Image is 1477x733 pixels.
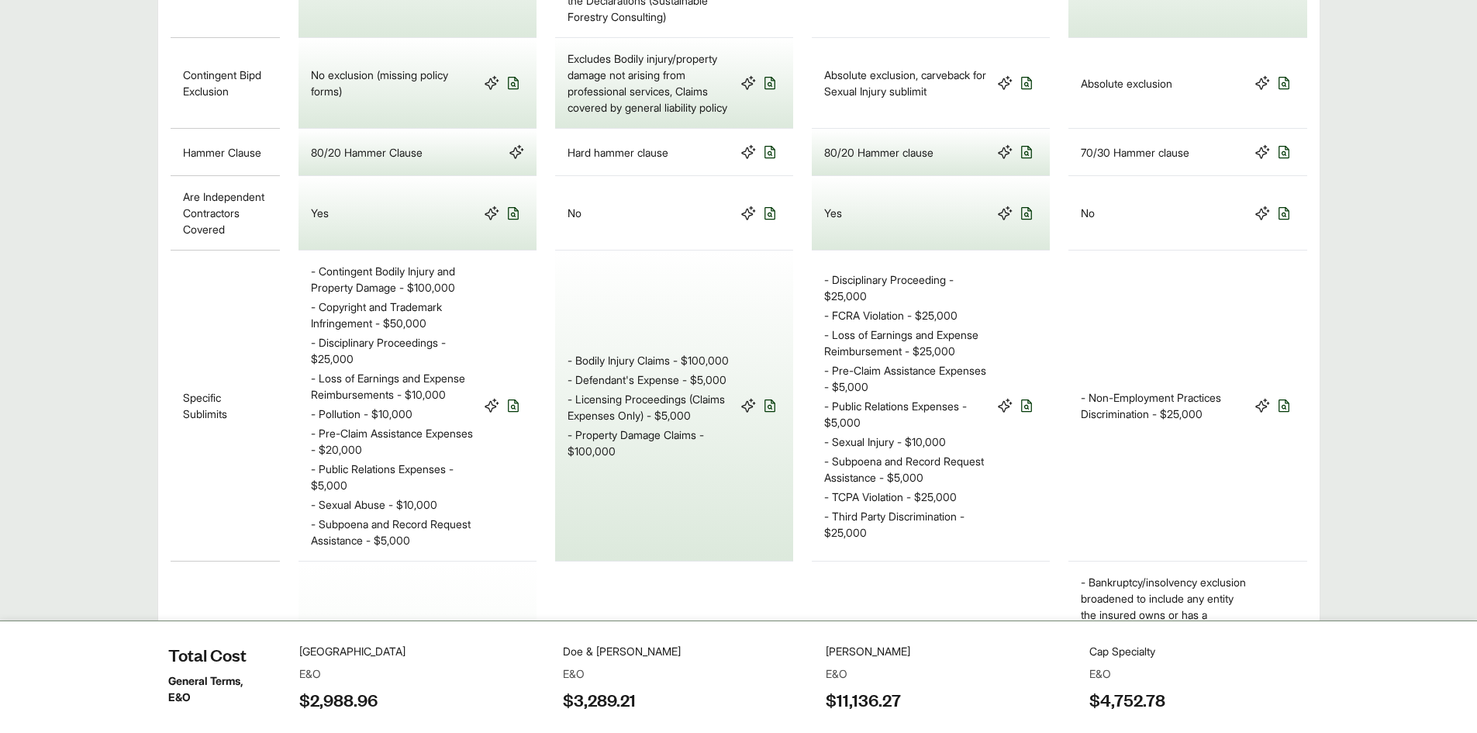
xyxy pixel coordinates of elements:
[1081,144,1189,161] div: 70/30 Hammer clause
[568,352,734,368] p: - Bodily Injury Claims - $100,000
[311,461,478,493] p: - Public Relations Expenses - $5,000
[311,370,478,403] p: - Loss of Earnings and Expense Reimbursements - $10,000
[824,434,991,450] p: - Sexual Injury - $10,000
[824,327,991,359] p: - Loss of Earnings and Expense Reimbursement - $25,000
[1081,205,1095,221] div: No
[311,406,478,422] p: - Pollution - $10,000
[311,496,478,513] p: - Sexual Abuse - $10,000
[183,389,268,422] p: Specific Sublimits
[568,427,734,459] p: - Property Damage Claims - $100,000
[568,372,734,388] p: - Defendant's Expense - $5,000
[183,144,261,161] p: Hammer Clause
[1081,75,1172,92] div: Absolute exclusion
[824,205,842,221] div: Yes
[824,398,991,430] p: - Public Relations Expenses - $5,000
[183,188,268,237] p: Are Independent Contractors Covered
[824,508,991,541] p: - Third Party Discrimination - $25,000
[824,144,933,161] div: 80/20 Hammer clause
[311,516,478,548] p: - Subpoena and Record Request Assistance - $5,000
[824,362,991,395] p: - Pre-Claim Assistance Expenses - $5,000
[311,299,478,331] p: - Copyright and Trademark Infringement - $50,000
[824,271,991,304] p: - Disciplinary Proceeding - $25,000
[183,67,268,99] p: Contingent Bipd Exclusion
[824,453,991,486] p: - Subpoena and Record Request Assistance - $5,000
[311,263,478,296] p: - Contingent Bodily Injury and Property Damage - $100,000
[311,425,478,458] p: - Pre-Claim Assistance Expenses - $20,000
[311,144,423,161] div: 80/20 Hammer Clause
[1081,389,1248,422] p: - Non-Employment Practices Discrimination - $25,000
[568,50,734,116] div: Excludes Bodily injury/property damage not arising from professional services, Claims covered by ...
[568,391,734,424] p: - Licensing Proceedings (Claims Expenses Only) - $5,000
[311,334,478,367] p: - Disciplinary Proceedings - $25,000
[311,67,478,99] div: No exclusion (missing policy forms)
[824,307,991,323] p: - FCRA Violation - $25,000
[311,205,329,221] div: Yes
[568,144,668,161] div: Hard hammer clause
[824,489,991,505] p: - TCPA Violation - $25,000
[1081,574,1248,672] p: - Bankruptcy/insolvency exclusion broadened to include any entity the insured owns or has a finan...
[824,67,991,99] div: Absolute exclusion, carveback for Sexual Injury sublimit
[568,205,581,221] div: No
